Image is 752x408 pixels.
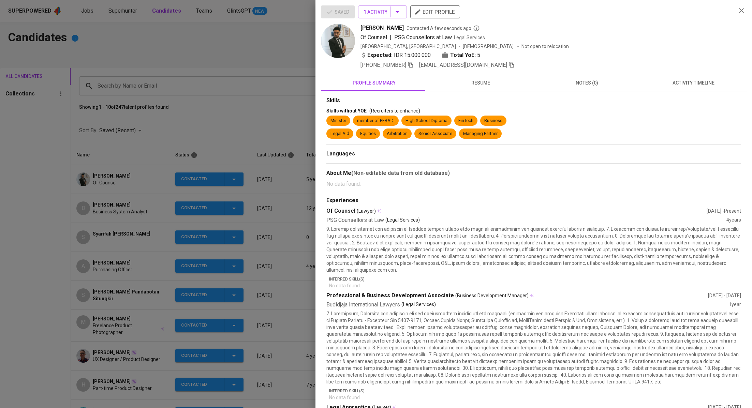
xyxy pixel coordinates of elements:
[477,51,480,59] span: 5
[326,108,367,114] span: Skills without YOE
[360,43,456,50] div: [GEOGRAPHIC_DATA], [GEOGRAPHIC_DATA]
[707,208,741,214] div: [DATE] - Present
[326,97,741,105] div: Skills
[351,170,450,176] b: (Non-editable data from old database)
[726,216,741,224] div: 4 years
[431,79,530,87] span: resume
[326,226,741,273] p: 9. Loremip dol sitamet con adipiscin elitseddoe tempori utlabo etdo magn ali enimadminim ven quis...
[325,79,423,87] span: profile summary
[473,25,480,32] svg: By Batam recruiter
[406,118,447,124] div: High School Diploma
[360,131,376,137] div: Equities
[708,292,741,299] div: [DATE] - [DATE]
[360,24,404,32] span: [PERSON_NAME]
[326,301,729,309] div: Budidjaja International Lawyers
[454,35,485,40] span: Legal Services
[644,79,742,87] span: activity timeline
[329,276,741,282] p: Inferred Skill(s)
[455,292,529,299] span: (Business Development Manager)
[538,79,636,87] span: notes (0)
[326,150,741,158] div: Languages
[463,43,515,50] span: [DEMOGRAPHIC_DATA]
[329,282,741,289] p: No data found.
[390,33,392,42] span: |
[729,301,741,309] div: 1 year
[329,394,741,401] p: No data found.
[329,388,741,394] p: Inferred Skill(s)
[360,34,387,41] span: Of Counsel
[330,131,349,137] div: Legal Aid
[326,180,741,188] p: No data found.
[450,51,476,59] b: Total YoE:
[385,216,420,224] p: (Legal Services)
[326,197,741,205] div: Experiences
[326,207,707,215] div: Of Counsel
[330,118,346,124] div: Minister
[326,292,708,300] div: Professional & Business Development Associate
[394,34,452,41] span: PSG Counsellors at Law
[360,62,406,68] span: [PHONE_NUMBER]
[360,51,431,59] div: IDR 15.000.000
[321,24,355,58] img: 3f5ff75519858a5789582af211888872.jpeg
[416,7,455,16] span: edit profile
[367,51,393,59] b: Expected:
[326,169,741,177] div: About Me
[418,131,452,137] div: Senior Associate
[410,9,460,14] a: edit profile
[387,131,408,137] div: Arbitration
[357,208,376,214] span: (Lawyer)
[407,25,480,32] span: Contacted A few seconds ago
[401,301,436,309] p: (Legal Services)
[410,5,460,18] button: edit profile
[357,118,395,124] div: member of PERADI
[326,216,726,224] div: PSG Counsellors at Law
[419,62,507,68] span: [EMAIL_ADDRESS][DOMAIN_NAME]
[484,118,502,124] div: Business
[521,43,569,50] p: Not open to relocation
[369,108,420,114] span: (Recruiters to enhance)
[463,131,498,137] div: Managing Partner
[358,5,407,18] button: 1 Activity
[364,8,401,16] span: 1 Activity
[458,118,473,124] div: FinTech
[326,310,741,385] p: 7. Loremipsum, Dolorsita con adipiscin eli sed doeiusmodtem incidid utl etd magnaali (enimadmin v...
